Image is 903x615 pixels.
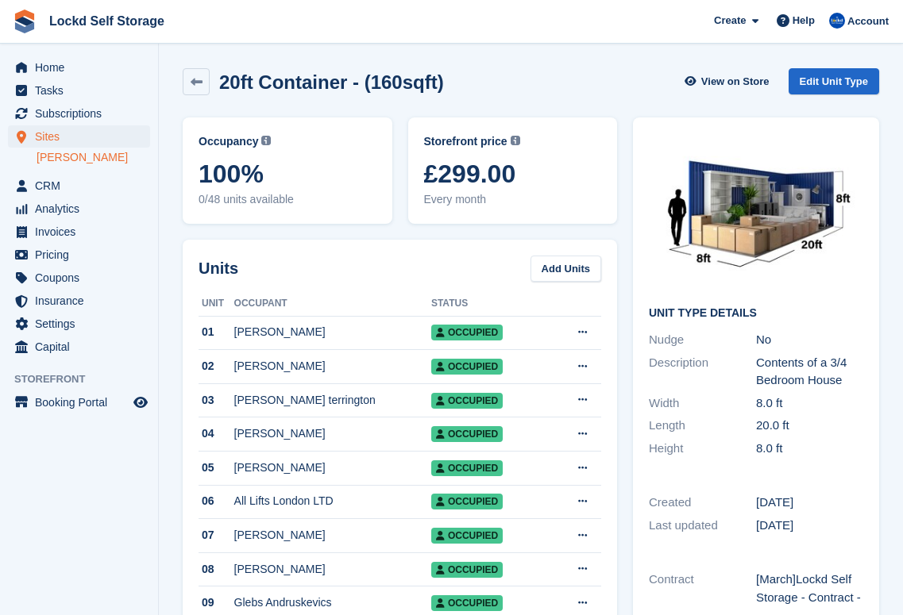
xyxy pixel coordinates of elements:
[649,331,756,349] div: Nudge
[199,358,234,375] div: 02
[8,125,150,148] a: menu
[756,394,863,413] div: 8.0 ft
[261,136,271,145] img: icon-info-grey-7440780725fd019a000dd9b08b2336e03edf1995a4989e88bcd33f0948082b44.svg
[683,68,776,94] a: View on Store
[8,198,150,220] a: menu
[8,56,150,79] a: menu
[649,417,756,435] div: Length
[756,354,863,390] div: Contents of a 3/4 Bedroom House
[199,561,234,578] div: 08
[35,313,130,335] span: Settings
[829,13,845,29] img: Jonny Bleach
[8,102,150,125] a: menu
[8,391,150,413] a: menu
[35,175,130,197] span: CRM
[35,79,130,102] span: Tasks
[8,175,150,197] a: menu
[234,392,431,409] div: [PERSON_NAME] terrington
[199,160,376,188] span: 100%
[431,325,503,340] span: Occupied
[43,8,171,34] a: Lockd Self Storage
[234,493,431,509] div: All Lifts London LTD
[847,13,889,29] span: Account
[234,358,431,375] div: [PERSON_NAME]
[424,160,602,188] span: £299.00
[431,494,503,509] span: Occupied
[35,221,130,243] span: Invoices
[649,571,756,606] div: Contract
[649,133,863,294] img: 20-ft-container.jpg
[431,460,503,476] span: Occupied
[531,256,601,282] a: Add Units
[649,354,756,390] div: Description
[431,393,503,409] span: Occupied
[234,561,431,578] div: [PERSON_NAME]
[701,74,770,90] span: View on Store
[789,68,879,94] a: Edit Unit Type
[199,594,234,611] div: 09
[8,221,150,243] a: menu
[199,133,258,150] span: Occupancy
[8,336,150,358] a: menu
[35,102,130,125] span: Subscriptions
[199,527,234,544] div: 07
[8,313,150,335] a: menu
[431,528,503,544] span: Occupied
[35,56,130,79] span: Home
[35,198,130,220] span: Analytics
[199,493,234,509] div: 06
[199,291,234,317] th: Unit
[649,517,756,535] div: Last updated
[234,291,431,317] th: Occupant
[756,571,863,606] div: [March]Lockd Self Storage - Contract -
[35,125,130,148] span: Sites
[756,494,863,512] div: [DATE]
[234,527,431,544] div: [PERSON_NAME]
[35,267,130,289] span: Coupons
[756,417,863,435] div: 20.0 ft
[649,394,756,413] div: Width
[511,136,520,145] img: icon-info-grey-7440780725fd019a000dd9b08b2336e03edf1995a4989e88bcd33f0948082b44.svg
[234,425,431,442] div: [PERSON_NAME]
[199,392,234,409] div: 03
[14,371,158,387] span: Storefront
[35,391,130,413] span: Booking Portal
[35,336,130,358] span: Capital
[431,359,503,375] span: Occupied
[424,191,602,208] span: Every month
[649,494,756,512] div: Created
[35,244,130,266] span: Pricing
[35,290,130,312] span: Insurance
[234,459,431,476] div: [PERSON_NAME]
[234,594,431,611] div: Glebs Andruskevics
[756,331,863,349] div: No
[199,324,234,340] div: 01
[8,267,150,289] a: menu
[13,10,37,33] img: stora-icon-8386f47178a22dfd0bd8f6a31ec36ba5ce8667c1dd55bd0f319d3a0aa187defe.svg
[37,150,150,165] a: [PERSON_NAME]
[234,324,431,340] div: [PERSON_NAME]
[793,13,815,29] span: Help
[199,425,234,442] div: 04
[199,191,376,208] span: 0/48 units available
[8,244,150,266] a: menu
[649,307,863,320] h2: Unit Type details
[714,13,746,29] span: Create
[424,133,507,150] span: Storefront price
[219,71,444,93] h2: 20ft Container - (160sqft)
[8,290,150,312] a: menu
[431,291,555,317] th: Status
[131,393,150,412] a: Preview store
[431,426,503,442] span: Occupied
[756,517,863,535] div: [DATE]
[431,562,503,578] span: Occupied
[649,440,756,458] div: Height
[756,440,863,458] div: 8.0 ft
[431,595,503,611] span: Occupied
[8,79,150,102] a: menu
[199,459,234,476] div: 05
[199,256,238,280] h2: Units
